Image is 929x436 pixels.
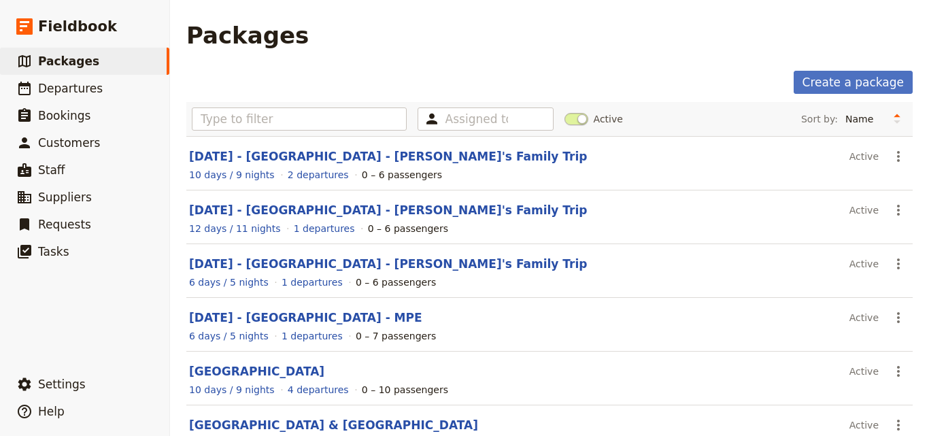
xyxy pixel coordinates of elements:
span: Staff [38,163,65,177]
span: 10 days / 9 nights [189,384,275,395]
a: [DATE] - [GEOGRAPHIC_DATA] - MPE [189,311,422,324]
a: View the departures for this package [282,275,343,289]
span: Help [38,405,65,418]
div: Active [849,306,879,329]
a: View the departures for this package [288,168,349,182]
span: Customers [38,136,100,150]
div: Active [849,199,879,222]
span: Sort by: [801,112,838,126]
button: Change sort direction [887,109,907,129]
a: View the departures for this package [282,329,343,343]
a: [GEOGRAPHIC_DATA] [189,365,324,378]
div: Active [849,252,879,275]
a: View the itinerary for this package [189,329,269,343]
span: Suppliers [38,190,92,204]
a: [DATE] - [GEOGRAPHIC_DATA] - [PERSON_NAME]'s Family Trip [189,203,587,217]
a: View the itinerary for this package [189,383,275,397]
a: [DATE] - [GEOGRAPHIC_DATA] - [PERSON_NAME]'s Family Trip [189,257,587,271]
button: Actions [887,199,910,222]
div: 0 – 6 passengers [368,222,448,235]
span: Settings [38,378,86,391]
a: Create a package [794,71,913,94]
div: 0 – 7 passengers [356,329,436,343]
div: Active [849,145,879,168]
span: 10 days / 9 nights [189,169,275,180]
span: 6 days / 5 nights [189,277,269,288]
a: View the departures for this package [294,222,355,235]
a: View the itinerary for this package [189,168,275,182]
button: Actions [887,306,910,329]
div: 0 – 6 passengers [362,168,442,182]
a: View the itinerary for this package [189,222,281,235]
span: 12 days / 11 nights [189,223,281,234]
input: Assigned to [445,111,508,127]
a: View the departures for this package [288,383,349,397]
input: Type to filter [192,107,407,131]
button: Actions [887,145,910,168]
a: [DATE] - [GEOGRAPHIC_DATA] - [PERSON_NAME]'s Family Trip [189,150,587,163]
span: Bookings [38,109,90,122]
h1: Packages [186,22,309,49]
div: Active [849,360,879,383]
button: Actions [887,360,910,383]
span: Tasks [38,245,69,258]
span: Requests [38,218,91,231]
span: Packages [38,54,99,68]
div: 0 – 10 passengers [362,383,448,397]
span: Fieldbook [38,16,117,37]
span: 6 days / 5 nights [189,331,269,341]
div: 0 – 6 passengers [356,275,436,289]
button: Actions [887,252,910,275]
select: Sort by: [839,109,887,129]
span: Active [594,112,623,126]
a: [GEOGRAPHIC_DATA] & [GEOGRAPHIC_DATA] [189,418,478,432]
a: View the itinerary for this package [189,275,269,289]
span: Departures [38,82,103,95]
